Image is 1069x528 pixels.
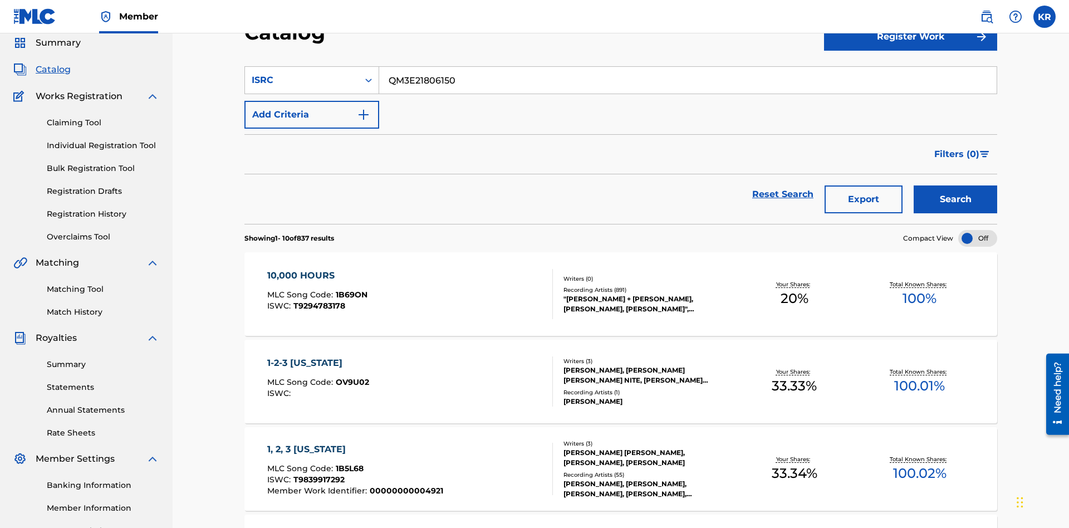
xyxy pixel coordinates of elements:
span: 100.02 % [893,463,947,483]
a: Overclaims Tool [47,231,159,243]
a: Summary [47,359,159,370]
a: Public Search [975,6,998,28]
span: 1B5L68 [336,463,364,473]
p: Total Known Shares: [890,280,949,289]
a: 1, 2, 3 [US_STATE]MLC Song Code:1B5L68ISWC:T9839917292Member Work Identifier:00000000004921Writer... [244,427,997,511]
img: filter [980,151,989,158]
div: ISRC [252,74,352,87]
p: Total Known Shares: [890,455,949,463]
img: expand [146,256,159,270]
span: 33.33 % [772,376,817,396]
a: Matching Tool [47,283,159,295]
span: Royalties [36,331,77,345]
div: [PERSON_NAME], [PERSON_NAME] [PERSON_NAME] NITE, [PERSON_NAME] [PERSON_NAME] [563,365,732,385]
div: Writers ( 0 ) [563,275,732,283]
span: Matching [36,256,79,270]
div: 1, 2, 3 [US_STATE] [267,443,443,456]
a: Individual Registration Tool [47,140,159,151]
a: Rate Sheets [47,427,159,439]
button: Add Criteria [244,101,379,129]
a: SummarySummary [13,36,81,50]
div: Recording Artists ( 1 ) [563,388,732,397]
a: Banking Information [47,480,159,491]
img: help [1009,10,1022,23]
span: ISWC : [267,301,293,311]
button: Export [825,185,903,213]
div: [PERSON_NAME], [PERSON_NAME], [PERSON_NAME], [PERSON_NAME], [PERSON_NAME], [PERSON_NAME], [PERSON... [563,479,732,499]
span: 33.34 % [772,463,817,483]
p: Your Shares: [776,280,813,289]
div: [PERSON_NAME] [PERSON_NAME], [PERSON_NAME], [PERSON_NAME] [563,448,732,468]
p: Your Shares: [776,368,813,376]
a: Annual Statements [47,404,159,416]
span: 1B69ON [336,290,367,300]
div: 1-2-3 [US_STATE] [267,356,369,370]
span: 100.01 % [894,376,945,396]
span: Works Registration [36,90,122,103]
span: OV9U02 [336,377,369,387]
div: Writers ( 3 ) [563,439,732,448]
div: Writers ( 3 ) [563,357,732,365]
span: MLC Song Code : [267,290,336,300]
span: 00000000004921 [370,486,443,496]
button: Register Work [824,23,997,51]
img: Catalog [13,63,27,76]
a: 10,000 HOURSMLC Song Code:1B69ONISWC:T9294783178Writers (0)Recording Artists (891)"[PERSON_NAME] ... [244,252,997,336]
div: User Menu [1033,6,1056,28]
span: Member Work Identifier : [267,486,370,496]
p: Showing 1 - 10 of 837 results [244,233,334,243]
span: 20 % [781,289,808,309]
div: Drag [1017,486,1023,519]
p: Your Shares: [776,455,813,463]
a: CatalogCatalog [13,63,71,76]
span: Member Settings [36,452,115,466]
p: Total Known Shares: [890,368,949,376]
img: 9d2ae6d4665cec9f34b9.svg [357,108,370,121]
form: Search Form [244,66,997,224]
img: expand [146,452,159,466]
a: Match History [47,306,159,318]
img: Summary [13,36,27,50]
a: Registration History [47,208,159,220]
iframe: Chat Widget [1013,475,1069,528]
a: Statements [47,382,159,393]
span: MLC Song Code : [267,377,336,387]
img: Works Registration [13,90,28,103]
span: T9294783178 [293,301,345,311]
div: Help [1004,6,1027,28]
iframe: Resource Center [1038,349,1069,441]
span: Summary [36,36,81,50]
div: 10,000 HOURS [267,269,367,282]
span: ISWC : [267,388,293,398]
span: 100 % [903,289,936,309]
span: T9839917292 [293,475,345,485]
a: 1-2-3 [US_STATE]MLC Song Code:OV9U02ISWC:Writers (3)[PERSON_NAME], [PERSON_NAME] [PERSON_NAME] NI... [244,340,997,423]
span: Compact View [903,233,953,243]
span: ISWC : [267,475,293,485]
a: Bulk Registration Tool [47,163,159,174]
a: Member Information [47,502,159,514]
div: Recording Artists ( 891 ) [563,286,732,294]
a: Reset Search [747,182,819,207]
img: MLC Logo [13,8,56,25]
img: Member Settings [13,452,27,466]
div: [PERSON_NAME] [563,397,732,407]
img: f7272a7cc735f4ea7f67.svg [975,30,988,43]
span: MLC Song Code : [267,463,336,473]
div: Recording Artists ( 55 ) [563,471,732,479]
img: Royalties [13,331,27,345]
img: expand [146,331,159,345]
button: Filters (0) [928,140,997,168]
img: search [980,10,993,23]
img: expand [146,90,159,103]
button: Search [914,185,997,213]
img: Matching [13,256,27,270]
span: Member [119,10,158,23]
span: Filters ( 0 ) [934,148,979,161]
a: Claiming Tool [47,117,159,129]
img: Top Rightsholder [99,10,112,23]
a: Registration Drafts [47,185,159,197]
